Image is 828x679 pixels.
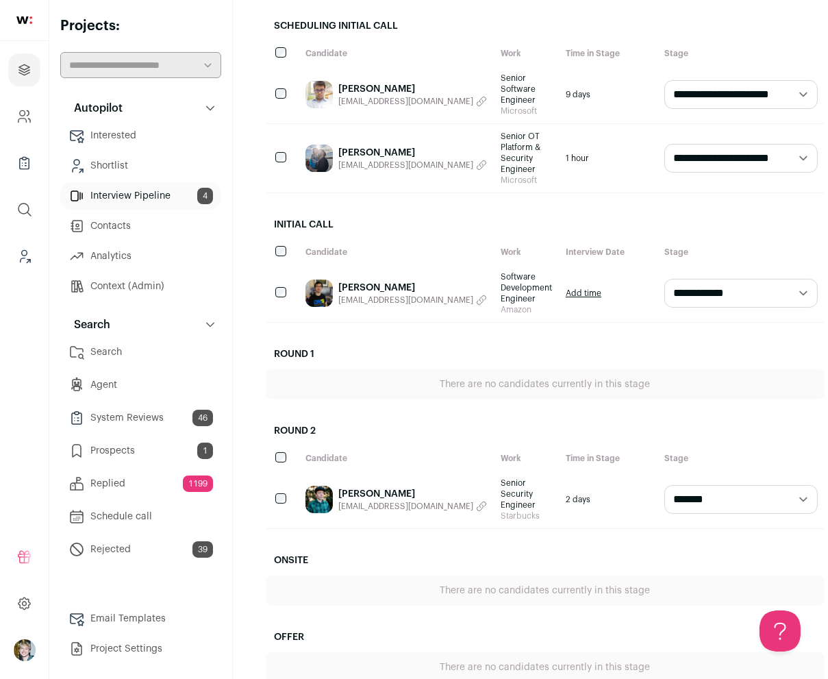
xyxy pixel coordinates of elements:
[494,240,559,264] div: Work
[338,295,487,306] button: [EMAIL_ADDRESS][DOMAIN_NAME]
[338,295,473,306] span: [EMAIL_ADDRESS][DOMAIN_NAME]
[338,487,487,501] a: [PERSON_NAME]
[60,243,221,270] a: Analytics
[266,416,825,446] h2: Round 2
[760,610,801,652] iframe: Help Scout Beacon - Open
[299,41,494,66] div: Candidate
[60,95,221,122] button: Autopilot
[183,476,213,492] span: 1199
[66,100,123,116] p: Autopilot
[60,122,221,149] a: Interested
[338,281,487,295] a: [PERSON_NAME]
[501,73,552,106] span: Senior Software Engineer
[494,41,559,66] div: Work
[305,81,333,108] img: 03fbe0ca05640539719bc74e382d02136e034fa46b5bd75bf0d06159736fb2e4.jpg
[559,41,657,66] div: Time in Stage
[559,124,657,193] div: 1 hour
[266,11,825,41] h2: Scheduling Initial Call
[559,471,657,528] div: 2 days
[559,240,657,264] div: Interview Date
[14,639,36,661] button: Open dropdown
[60,470,221,497] a: Replied1199
[338,82,487,96] a: [PERSON_NAME]
[60,605,221,632] a: Email Templates
[559,446,657,471] div: Time in Stage
[338,501,473,512] span: [EMAIL_ADDRESS][DOMAIN_NAME]
[501,175,552,186] span: Microsoft
[338,160,473,171] span: [EMAIL_ADDRESS][DOMAIN_NAME]
[197,443,213,459] span: 1
[266,369,825,399] div: There are no candidates currently in this stage
[192,410,213,426] span: 46
[657,446,825,471] div: Stage
[16,16,32,24] img: wellfound-shorthand-0d5821cbd27db2630d0214b213865d53afaa358527fdda9d0ea32b1df1b89c2c.svg
[657,240,825,264] div: Stage
[66,317,110,333] p: Search
[192,541,213,558] span: 39
[8,240,40,273] a: Leads (Backoffice)
[266,210,825,240] h2: Initial Call
[60,536,221,563] a: Rejected39
[266,576,825,606] div: There are no candidates currently in this stage
[60,503,221,530] a: Schedule call
[60,152,221,180] a: Shortlist
[60,404,221,432] a: System Reviews46
[60,16,221,36] h2: Projects:
[14,639,36,661] img: 6494470-medium_jpg
[60,338,221,366] a: Search
[501,271,552,304] span: Software Development Engineer
[8,53,40,86] a: Projects
[60,273,221,300] a: Context (Admin)
[60,212,221,240] a: Contacts
[8,100,40,133] a: Company and ATS Settings
[266,545,825,576] h2: Onsite
[566,288,601,299] a: Add time
[559,66,657,123] div: 9 days
[266,339,825,369] h2: Round 1
[338,160,487,171] button: [EMAIL_ADDRESS][DOMAIN_NAME]
[60,371,221,399] a: Agent
[299,446,494,471] div: Candidate
[338,96,487,107] button: [EMAIL_ADDRESS][DOMAIN_NAME]
[305,486,333,513] img: db23f59b04e9189754bca3786994cc25218630b4673c6287e9c18262d05d16d5
[338,501,487,512] button: [EMAIL_ADDRESS][DOMAIN_NAME]
[657,41,825,66] div: Stage
[501,478,552,510] span: Senior Security Engineer
[305,145,333,172] img: e103bcb4b499008fbe8b86d547044fc08c2a6f8feb6bf26eef2fcdc6aa1986f1.jpg
[60,311,221,338] button: Search
[501,106,552,116] span: Microsoft
[60,437,221,465] a: Prospects1
[494,446,559,471] div: Work
[305,280,333,307] img: a20c1c85600ca4bbdd73eaf0f773b35b29e8c22f1f3d81f84fa7212d0274fe98.jpg
[266,622,825,652] h2: Offer
[299,240,494,264] div: Candidate
[338,146,487,160] a: [PERSON_NAME]
[197,188,213,204] span: 4
[501,304,552,315] span: Amazon
[60,635,221,663] a: Project Settings
[338,96,473,107] span: [EMAIL_ADDRESS][DOMAIN_NAME]
[8,147,40,180] a: Company Lists
[501,510,552,521] span: Starbucks
[60,182,221,210] a: Interview Pipeline4
[501,131,552,175] span: Senior OT Platform & Security Engineer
